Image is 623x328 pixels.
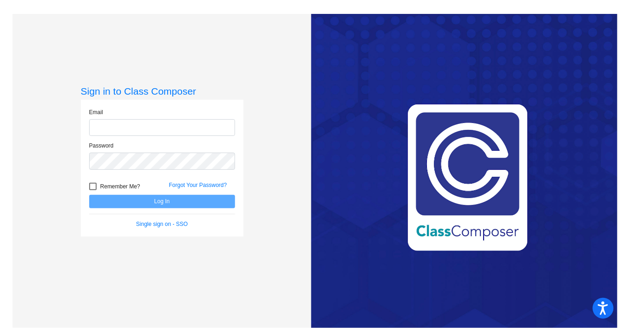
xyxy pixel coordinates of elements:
label: Email [89,108,103,116]
a: Forgot Your Password? [169,182,227,188]
h3: Sign in to Class Composer [81,85,243,97]
label: Password [89,141,114,150]
a: Single sign on - SSO [136,221,188,227]
button: Log In [89,195,235,208]
span: Remember Me? [100,181,140,192]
